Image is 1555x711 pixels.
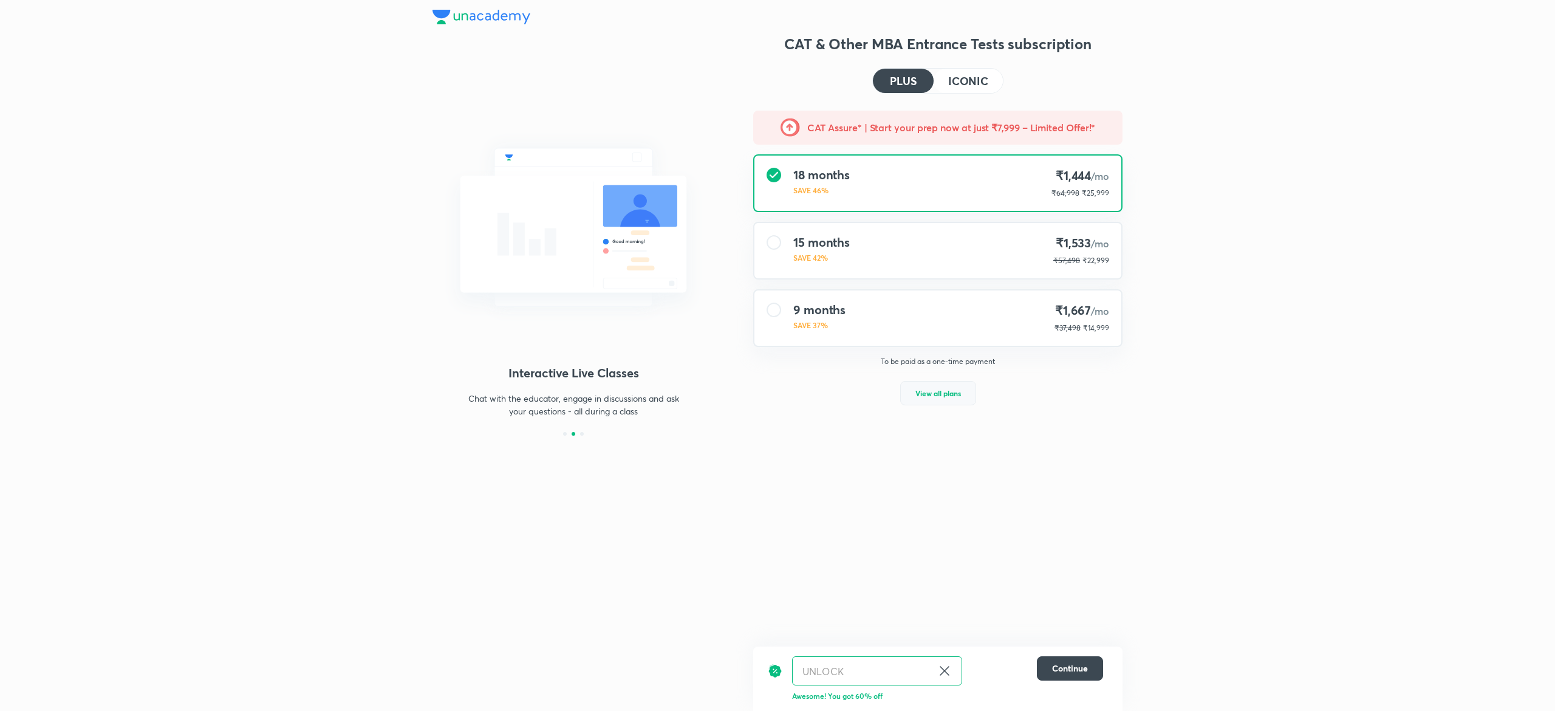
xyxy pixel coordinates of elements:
span: /mo [1091,170,1109,182]
p: Awesome! You got 60% off [792,690,1103,701]
img: chat_with_educator_6cb3c64761.svg [432,122,714,333]
p: ₹64,998 [1051,188,1079,199]
h4: Interactive Live Classes [432,364,714,382]
h4: 15 months [793,235,850,250]
button: View all plans [900,381,976,405]
h4: ICONIC [948,75,988,86]
img: - [781,118,800,137]
h4: 9 months [793,303,846,317]
p: SAVE 42% [793,252,850,263]
button: PLUS [873,69,934,93]
button: Continue [1037,656,1103,681]
span: Continue [1052,662,1088,675]
h4: ₹1,667 [1054,303,1109,319]
img: discount [768,656,782,685]
p: ₹57,498 [1053,255,1080,266]
span: /mo [1091,237,1109,250]
span: ₹25,999 [1082,188,1109,197]
span: ₹22,999 [1082,256,1109,265]
p: ₹37,498 [1054,323,1081,334]
h4: 18 months [793,168,850,182]
img: Company Logo [432,10,530,24]
p: Chat with the educator, engage in discussions and ask your questions - all during a class [468,392,679,417]
h4: ₹1,533 [1053,235,1109,252]
h3: CAT & Other MBA Entrance Tests subscription [753,34,1123,53]
span: ₹14,999 [1083,323,1109,332]
p: To be paid as a one-time payment [743,357,1132,366]
h4: ₹1,444 [1051,168,1109,184]
input: Have a referral code? [793,657,932,685]
span: /mo [1091,304,1109,317]
p: SAVE 37% [793,320,846,331]
h4: PLUS [890,75,917,86]
button: ICONIC [934,69,1003,93]
h5: CAT Assure* | Start your prep now at just ₹7,999 – Limited Offer!* [807,120,1096,135]
span: View all plans [915,387,961,399]
p: SAVE 46% [793,185,850,196]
